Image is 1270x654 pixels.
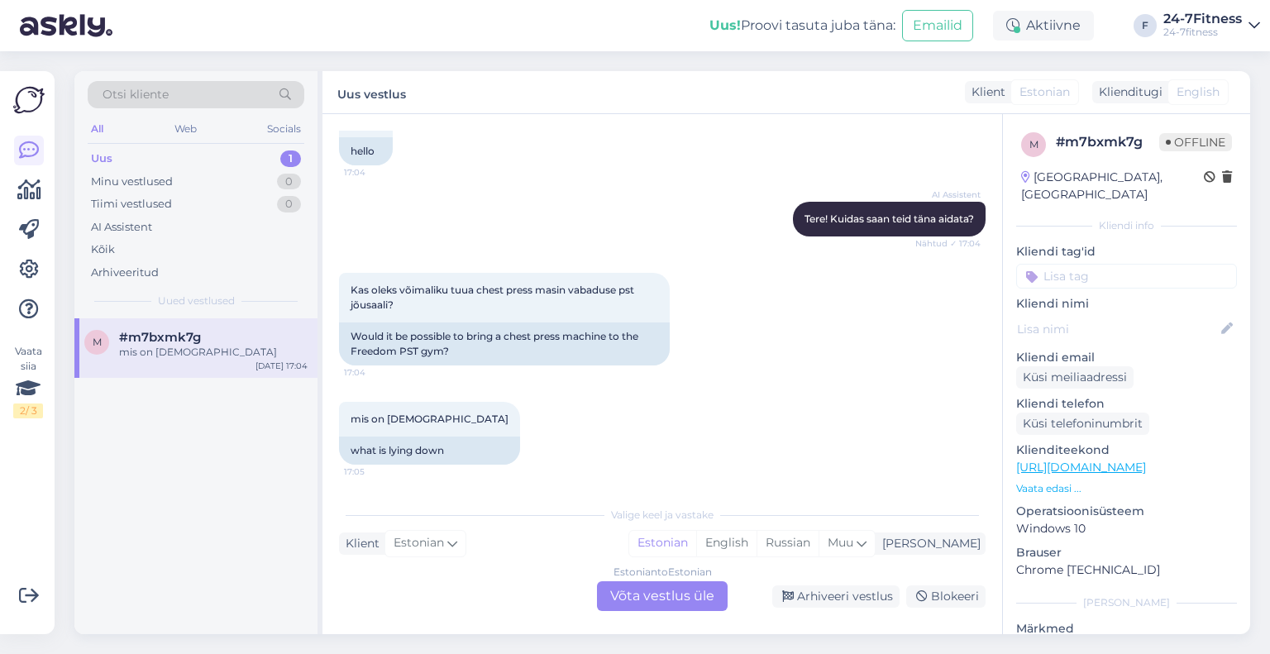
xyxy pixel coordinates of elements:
[1016,295,1237,313] p: Kliendi nimi
[119,345,308,360] div: mis on [DEMOGRAPHIC_DATA]
[13,403,43,418] div: 2 / 3
[264,118,304,140] div: Socials
[339,322,670,365] div: Would it be possible to bring a chest press machine to the Freedom PST gym?
[91,265,159,281] div: Arhiveeritud
[1016,481,1237,496] p: Vaata edasi ...
[804,212,974,225] span: Tere! Kuidas saan teid täna aidata?
[1163,12,1260,39] a: 24-7Fitness24-7fitness
[696,531,757,556] div: English
[91,196,172,212] div: Tiimi vestlused
[119,330,201,345] span: #m7bxmk7g
[709,16,895,36] div: Proovi tasuta juba täna:
[351,284,637,311] span: Kas oleks võimaliku tuua chest press masin vabaduse pst jõusaali?
[339,535,380,552] div: Klient
[902,10,973,41] button: Emailid
[1163,26,1242,39] div: 24-7fitness
[277,174,301,190] div: 0
[1017,320,1218,338] input: Lisa nimi
[158,294,235,308] span: Uued vestlused
[280,150,301,167] div: 1
[1029,138,1038,150] span: m
[337,81,406,103] label: Uus vestlus
[757,531,819,556] div: Russian
[1056,132,1159,152] div: # m7bxmk7g
[629,531,696,556] div: Estonian
[91,219,152,236] div: AI Assistent
[1016,620,1237,637] p: Märkmed
[13,344,43,418] div: Vaata siia
[906,585,986,608] div: Blokeeri
[1016,503,1237,520] p: Operatsioonisüsteem
[1016,395,1237,413] p: Kliendi telefon
[351,413,508,425] span: mis on [DEMOGRAPHIC_DATA]
[277,196,301,212] div: 0
[1016,520,1237,537] p: Windows 10
[1134,14,1157,37] div: F
[1016,413,1149,435] div: Küsi telefoninumbrit
[339,508,986,523] div: Valige keel ja vastake
[1016,366,1134,389] div: Küsi meiliaadressi
[772,585,900,608] div: Arhiveeri vestlus
[339,437,520,465] div: what is lying down
[394,534,444,552] span: Estonian
[828,535,853,550] span: Muu
[1016,460,1146,475] a: [URL][DOMAIN_NAME]
[1016,264,1237,289] input: Lisa tag
[709,17,741,33] b: Uus!
[1016,595,1237,610] div: [PERSON_NAME]
[597,581,728,611] div: Võta vestlus üle
[1016,218,1237,233] div: Kliendi info
[171,118,200,140] div: Web
[93,336,102,348] span: m
[13,84,45,116] img: Askly Logo
[1163,12,1242,26] div: 24-7Fitness
[91,174,173,190] div: Minu vestlused
[344,166,406,179] span: 17:04
[993,11,1094,41] div: Aktiivne
[91,241,115,258] div: Kõik
[1016,349,1237,366] p: Kliendi email
[255,360,308,372] div: [DATE] 17:04
[1092,84,1163,101] div: Klienditugi
[1177,84,1220,101] span: English
[1159,133,1232,151] span: Offline
[614,565,712,580] div: Estonian to Estonian
[344,366,406,379] span: 17:04
[919,189,981,201] span: AI Assistent
[1021,169,1204,203] div: [GEOGRAPHIC_DATA], [GEOGRAPHIC_DATA]
[876,535,981,552] div: [PERSON_NAME]
[1016,544,1237,561] p: Brauser
[1019,84,1070,101] span: Estonian
[1016,561,1237,579] p: Chrome [TECHNICAL_ID]
[88,118,107,140] div: All
[91,150,112,167] div: Uus
[1016,442,1237,459] p: Klienditeekond
[1016,243,1237,260] p: Kliendi tag'id
[344,465,406,478] span: 17:05
[339,137,393,165] div: hello
[915,237,981,250] span: Nähtud ✓ 17:04
[103,86,169,103] span: Otsi kliente
[965,84,1005,101] div: Klient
